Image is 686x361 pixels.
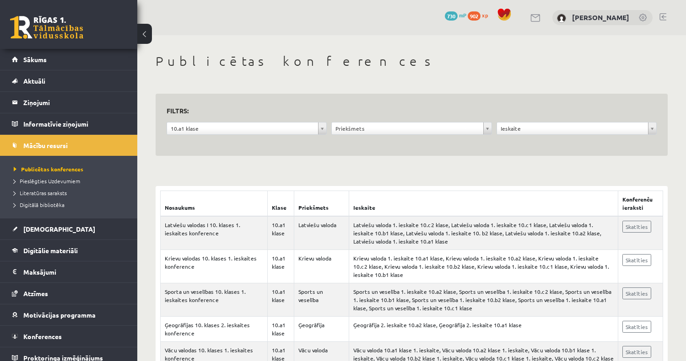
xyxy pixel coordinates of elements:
td: Krievu valodas 10. klases 1. ieskaites konference [161,250,268,283]
span: Aktuāli [23,77,45,85]
td: Sports un veselība 1. ieskaite 10.a2 klase, Sports un veselība 1. ieskaite 10.c2 klase, Sports un... [349,283,618,317]
span: Publicētas konferences [14,165,83,173]
a: Maksājumi [12,261,126,282]
a: Rīgas 1. Tālmācības vidusskola [10,16,83,39]
span: Priekšmets [335,122,479,134]
span: [DEMOGRAPHIC_DATA] [23,225,95,233]
a: Sākums [12,49,126,70]
a: [PERSON_NAME] [572,13,629,22]
span: Literatūras saraksts [14,189,67,196]
span: Konferences [23,332,62,340]
a: Informatīvie ziņojumi [12,113,126,134]
a: Aktuāli [12,70,126,91]
span: 902 [468,11,481,21]
a: Motivācijas programma [12,304,126,325]
a: Mācību resursi [12,135,126,156]
a: Skatīties [622,254,651,266]
td: Krievu valoda 1. ieskaite 10.a1 klase, Krievu valoda 1. ieskaite 10.a2 klase, Krievu valoda 1. ie... [349,250,618,283]
span: Sākums [23,55,47,64]
span: 10.a1 klase [171,122,314,134]
legend: Informatīvie ziņojumi [23,113,126,134]
td: Ģeogrāfija 2. ieskaite 10.a2 klase, Ģeogrāfija 2. ieskaite 10.a1 klase [349,317,618,342]
h1: Publicētas konferences [156,53,668,69]
td: 10.a1 klase [267,250,294,283]
td: Latviešu valoda [294,216,349,250]
h3: Filtrs: [167,105,646,117]
span: Digitālie materiāli [23,246,78,255]
img: Sigita Firleja [557,14,566,23]
span: Pieslēgties Uzdevumiem [14,177,80,185]
a: Literatūras saraksts [14,189,128,197]
a: Skatīties [622,346,651,358]
span: Atzīmes [23,289,48,297]
td: 10.a1 klase [267,216,294,250]
a: 902 xp [468,11,492,19]
legend: Ziņojumi [23,92,126,113]
span: mP [459,11,466,19]
a: Digitālie materiāli [12,240,126,261]
td: Ģeogrāfijas 10. klases 2. ieskaites konference [161,317,268,342]
a: 730 mP [445,11,466,19]
th: Nosaukums [161,191,268,217]
a: [DEMOGRAPHIC_DATA] [12,218,126,239]
a: Skatīties [622,287,651,299]
legend: Maksājumi [23,261,126,282]
a: Skatīties [622,321,651,333]
td: Krievu valoda [294,250,349,283]
td: Sports un veselība [294,283,349,317]
a: Skatīties [622,221,651,233]
td: 10.a1 klase [267,317,294,342]
a: Digitālā bibliotēka [14,201,128,209]
a: Atzīmes [12,283,126,304]
a: 10.a1 klase [167,122,326,134]
a: Ieskaite [497,122,656,134]
td: Latviešu valodas I 10. klases 1. ieskaites konference [161,216,268,250]
span: Ieskaite [501,122,644,134]
th: Priekšmets [294,191,349,217]
a: Konferences [12,326,126,347]
th: Konferenču ieraksti [618,191,663,217]
th: Klase [267,191,294,217]
span: xp [482,11,488,19]
a: Priekšmets [332,122,491,134]
td: Ģeogrāfija [294,317,349,342]
td: Sporta un veselības 10. klases 1. ieskaites konference [161,283,268,317]
td: Latviešu valoda 1. ieskaite 10.c2 klase, Latviešu valoda 1. ieskaite 10.c1 klase, Latviešu valoda... [349,216,618,250]
a: Publicētas konferences [14,165,128,173]
span: 730 [445,11,458,21]
a: Ziņojumi [12,92,126,113]
span: Mācību resursi [23,141,68,149]
span: Motivācijas programma [23,311,96,319]
a: Pieslēgties Uzdevumiem [14,177,128,185]
td: 10.a1 klase [267,283,294,317]
th: Ieskaite [349,191,618,217]
span: Digitālā bibliotēka [14,201,65,208]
